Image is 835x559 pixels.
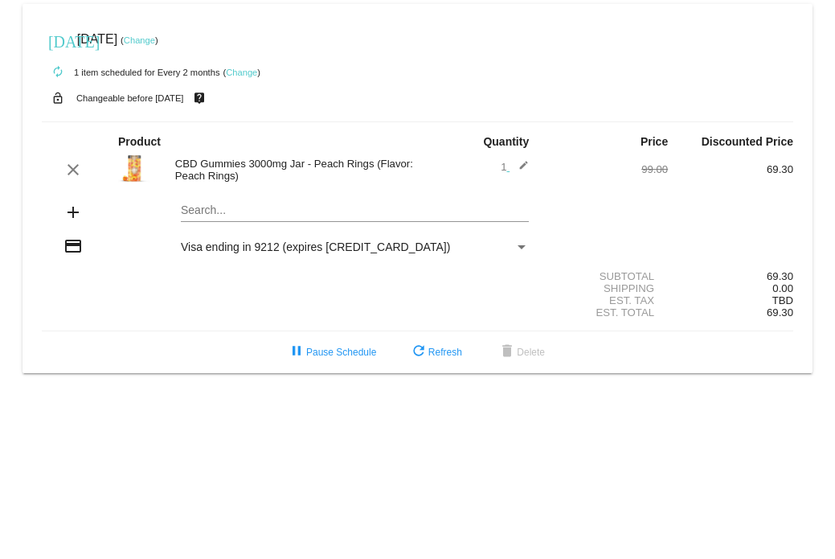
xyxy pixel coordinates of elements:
[497,343,517,362] mat-icon: delete
[226,68,257,77] a: Change
[42,68,220,77] small: 1 item scheduled for Every 2 months
[181,204,529,217] input: Search...
[76,93,184,103] small: Changeable before [DATE]
[668,270,793,282] div: 69.30
[287,343,306,362] mat-icon: pause
[287,347,376,358] span: Pause Schedule
[181,240,529,253] mat-select: Payment Method
[48,88,68,109] mat-icon: lock_open
[497,347,545,358] span: Delete
[48,63,68,82] mat-icon: autorenew
[167,158,418,182] div: CBD Gummies 3000mg Jar - Peach Rings (Flavor: Peach Rings)
[63,203,83,222] mat-icon: add
[223,68,260,77] small: ( )
[485,338,558,367] button: Delete
[542,294,668,306] div: Est. Tax
[501,161,529,173] span: 1
[124,35,155,45] a: Change
[409,343,428,362] mat-icon: refresh
[772,294,793,306] span: TBD
[118,152,150,184] img: Peach-Rings-3000.jpg
[542,163,668,175] div: 99.00
[542,282,668,294] div: Shipping
[48,31,68,50] mat-icon: [DATE]
[409,347,462,358] span: Refresh
[181,240,450,253] span: Visa ending in 9212 (expires [CREDIT_CARD_DATA])
[274,338,389,367] button: Pause Schedule
[668,163,793,175] div: 69.30
[483,135,529,148] strong: Quantity
[121,35,158,45] small: ( )
[641,135,668,148] strong: Price
[396,338,475,367] button: Refresh
[767,306,793,319] span: 69.30
[510,160,529,179] mat-icon: edit
[772,282,793,294] span: 0.00
[63,160,83,179] mat-icon: clear
[542,306,668,319] div: Est. Total
[702,135,793,148] strong: Discounted Price
[542,270,668,282] div: Subtotal
[190,88,209,109] mat-icon: live_help
[63,236,83,256] mat-icon: credit_card
[118,135,161,148] strong: Product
